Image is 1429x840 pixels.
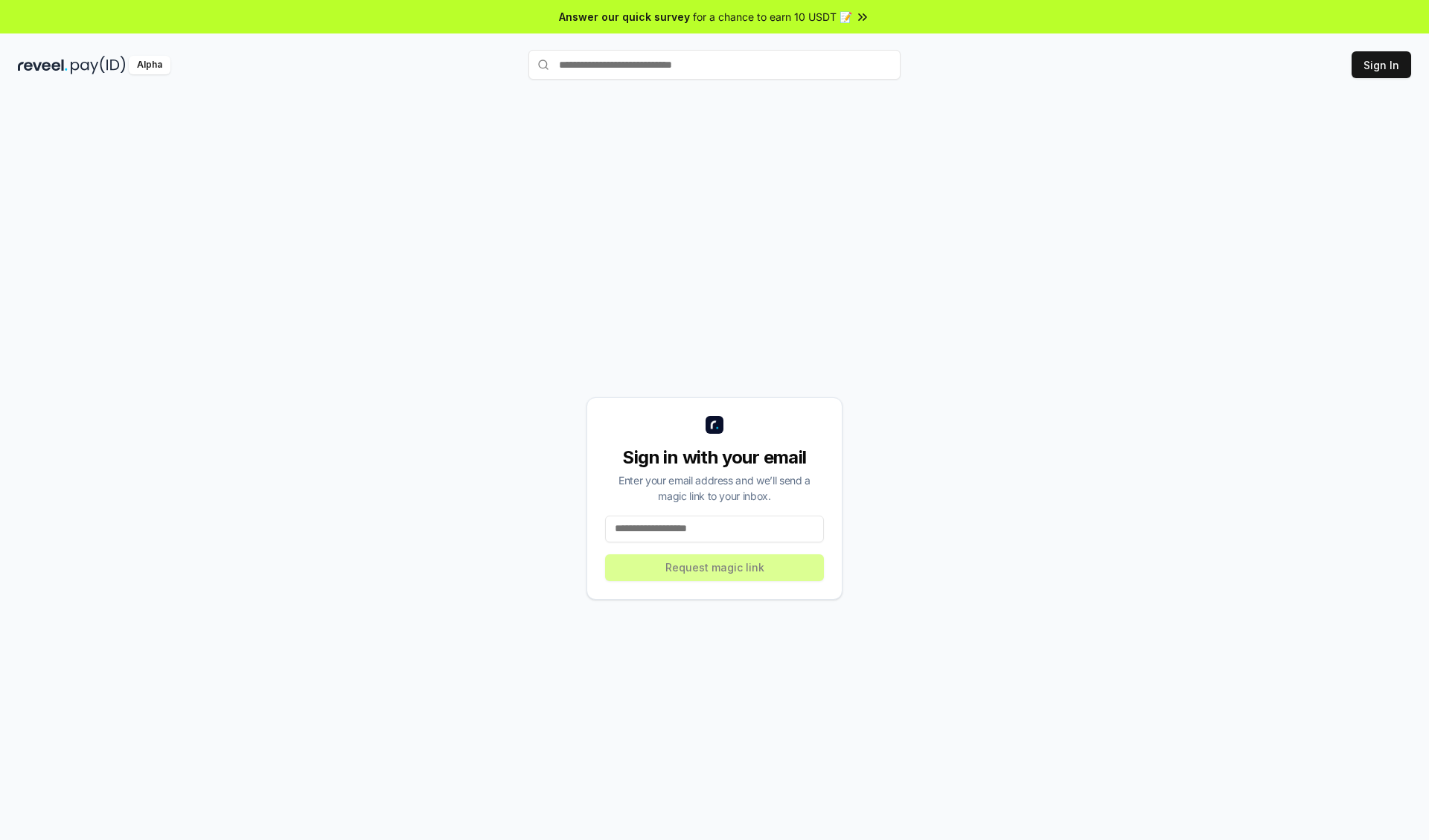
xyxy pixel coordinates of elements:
span: for a chance to earn 10 USDT 📝 [693,9,852,25]
span: Answer our quick survey [559,9,690,25]
div: Alpha [129,56,170,74]
img: logo_small [706,416,723,434]
button: Sign In [1352,51,1411,78]
div: Enter your email address and we’ll send a magic link to your inbox. [605,472,824,504]
img: pay_id [71,56,126,74]
img: reveel_dark [18,56,68,74]
div: Sign in with your email [605,446,824,469]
